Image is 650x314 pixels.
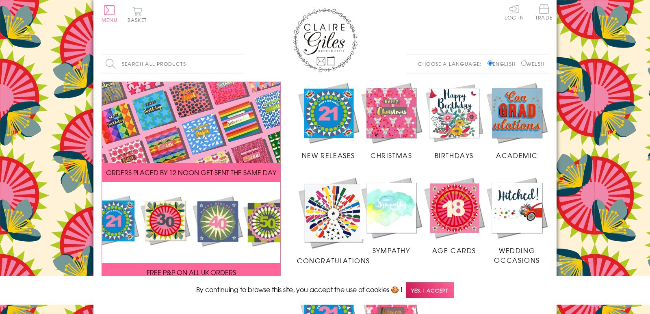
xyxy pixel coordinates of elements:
span: Sympathy [373,245,410,255]
a: Trade [535,4,552,22]
a: New Releases [297,82,360,160]
input: Search [236,55,244,73]
a: Log In [505,4,524,20]
a: Age Cards [423,176,486,255]
span: FREE P&P ON ALL UK ORDERS [147,267,236,277]
img: Claire Giles Greetings Cards [292,8,357,72]
span: Academic [496,150,538,160]
span: Christmas [370,150,412,160]
span: Trade [535,4,552,20]
label: Welsh [521,60,544,67]
span: Age Cards [432,245,476,255]
span: Birthdays [435,150,474,160]
input: Search all products [102,55,244,73]
span: Menu [102,16,117,24]
a: Birthdays [423,82,486,160]
span: Wedding Occasions [494,245,539,265]
a: Congratulations [297,176,370,265]
p: Choose a language: [418,60,486,67]
a: Sympathy [360,176,423,255]
button: Basket [126,6,148,22]
span: Yes, I accept [406,282,454,298]
span: New Releases [302,150,355,160]
a: Wedding Occasions [485,176,548,265]
a: Academic [485,82,548,160]
a: Christmas [360,82,423,160]
span: Congratulations [297,256,370,265]
button: Menu [102,5,117,22]
label: English [487,60,520,67]
input: Welsh [521,61,526,66]
span: ORDERS PLACED BY 12 NOON GET SENT THE SAME DAY [106,167,276,177]
input: English [487,61,493,66]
